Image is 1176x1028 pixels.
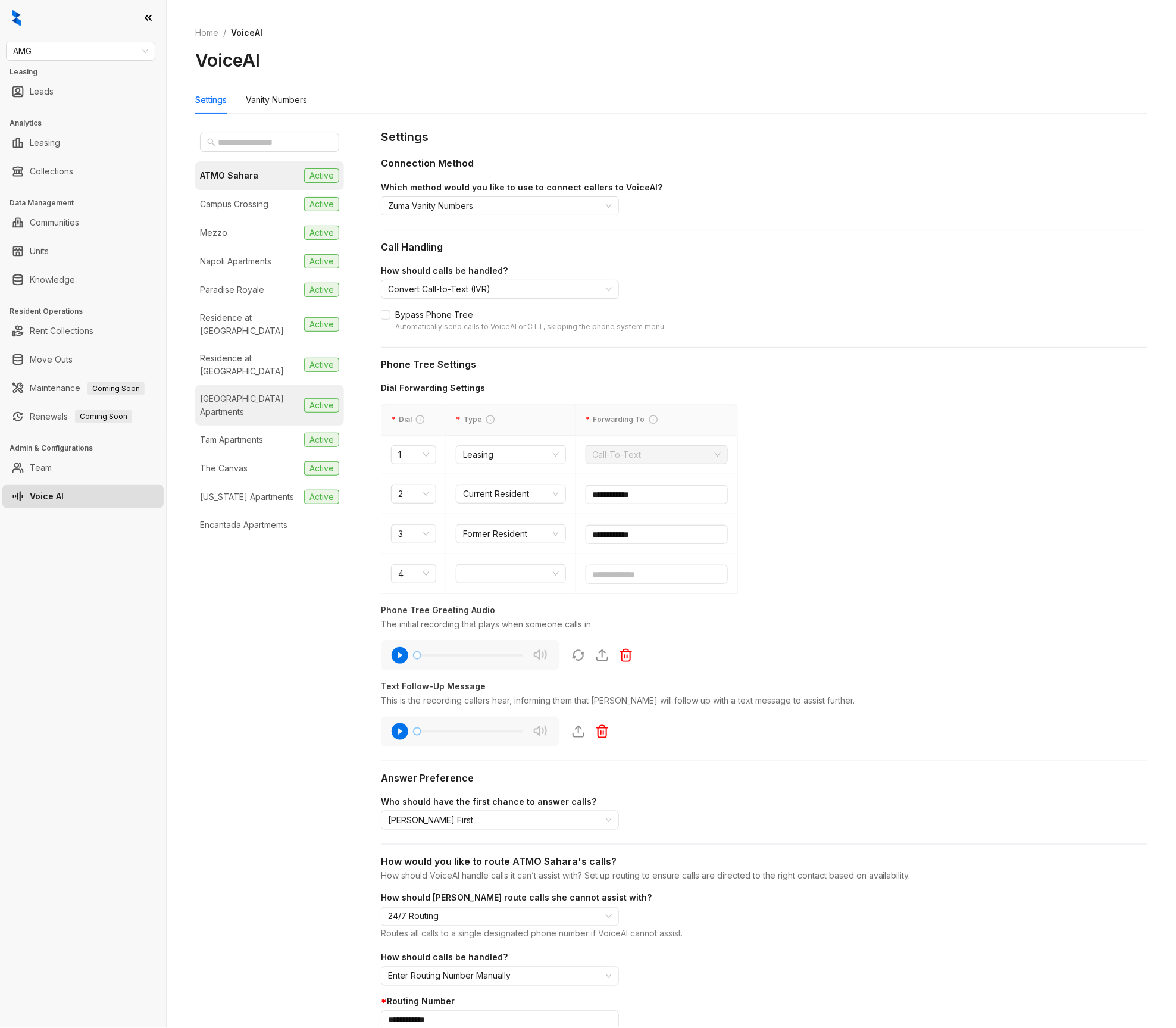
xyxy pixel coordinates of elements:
[200,283,264,296] div: Paradise Royale
[398,485,429,503] span: 2
[388,811,612,829] span: Kelsey Answers First
[193,26,221,39] a: Home
[2,268,164,292] li: Knowledge
[2,131,164,155] li: Leasing
[30,405,132,429] a: RenewalsComing Soon
[30,239,49,263] a: Units
[398,446,429,464] span: 1
[381,795,1147,808] div: Who should have the first chance to answer calls?
[381,951,1147,964] div: How should calls be handled?
[12,10,21,26] img: logo
[200,226,227,239] div: Mezzo
[200,169,258,182] div: ATMO Sahara
[2,211,164,235] li: Communities
[390,308,671,333] span: Bypass Phone Tree
[398,565,429,583] span: 4
[463,525,559,543] span: Former Resident
[388,197,612,215] span: Zuma Vanity Numbers
[381,869,1147,882] div: How should VoiceAI handle calls it can’t assist with? Set up routing to ensure calls are directed...
[10,118,166,129] h3: Analytics
[246,93,307,107] div: Vanity Numbers
[87,382,145,395] span: Coming Soon
[304,433,339,447] span: Active
[2,485,164,508] li: Voice AI
[30,456,52,480] a: Team
[381,264,1147,277] div: How should calls be handled?
[381,694,1147,707] div: This is the recording callers hear, informing them that [PERSON_NAME] will follow up with a text ...
[2,319,164,343] li: Rent Collections
[304,317,339,332] span: Active
[304,358,339,372] span: Active
[13,42,148,60] span: AMG
[304,490,339,504] span: Active
[381,618,1147,631] div: The initial recording that plays when someone calls in.
[10,306,166,317] h3: Resident Operations
[10,198,166,208] h3: Data Management
[207,138,215,146] span: search
[30,485,64,508] a: Voice AI
[381,156,1147,171] div: Connection Method
[586,414,728,426] div: Forwarding To
[381,680,1147,693] div: Text Follow-Up Message
[2,239,164,263] li: Units
[10,67,166,77] h3: Leasing
[381,854,1147,869] div: How would you like to route ATMO Sahara's calls?
[388,908,612,926] span: 24/7 Routing
[456,414,566,426] div: Type
[200,392,299,418] div: [GEOGRAPHIC_DATA] Apartments
[2,160,164,183] li: Collections
[304,254,339,268] span: Active
[223,26,226,39] li: /
[381,892,1147,905] div: How should [PERSON_NAME] route calls she cannot assist with?
[2,405,164,429] li: Renewals
[304,283,339,297] span: Active
[381,357,1147,372] div: Phone Tree Settings
[381,927,1147,942] div: Routes all calls to a single designated phone number if VoiceAI cannot assist.
[463,446,559,464] span: Leasing
[200,311,299,338] div: Residence at [GEOGRAPHIC_DATA]
[200,352,299,378] div: Residence at [GEOGRAPHIC_DATA]
[30,319,93,343] a: Rent Collections
[388,280,612,298] span: Convert Call-to-Text (IVR)
[2,348,164,371] li: Move Outs
[304,168,339,183] span: Active
[304,398,339,413] span: Active
[463,485,559,503] span: Current Resident
[381,604,1147,617] div: Phone Tree Greeting Audio
[2,80,164,104] li: Leads
[381,240,1147,255] div: Call Handling
[381,382,738,395] div: Dial Forwarding Settings
[231,27,262,38] span: VoiceAI
[30,211,79,235] a: Communities
[381,995,1147,1008] div: Routing Number
[200,255,271,268] div: Napoli Apartments
[381,181,1147,194] div: Which method would you like to use to connect callers to VoiceAI?
[593,446,721,464] span: Call-To-Text
[391,414,436,426] div: Dial
[2,456,164,480] li: Team
[30,131,60,155] a: Leasing
[30,268,75,292] a: Knowledge
[200,518,287,532] div: Encantada Apartments
[304,197,339,211] span: Active
[195,49,260,71] h2: VoiceAI
[381,128,1147,146] div: Settings
[30,348,73,371] a: Move Outs
[200,433,263,446] div: Tam Apartments
[75,410,132,423] span: Coming Soon
[395,321,666,333] div: Automatically send calls to VoiceAI or CTT, skipping the phone system menu.
[304,461,339,476] span: Active
[2,376,164,400] li: Maintenance
[304,226,339,240] span: Active
[388,967,612,985] span: Enter Routing Number Manually
[10,443,166,454] h3: Admin & Configurations
[30,160,73,183] a: Collections
[398,525,429,543] span: 3
[200,462,248,475] div: The Canvas
[30,80,54,104] a: Leads
[200,198,268,211] div: Campus Crossing
[195,93,227,107] div: Settings
[381,771,1147,786] div: Answer Preference
[200,490,294,504] div: [US_STATE] Apartments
